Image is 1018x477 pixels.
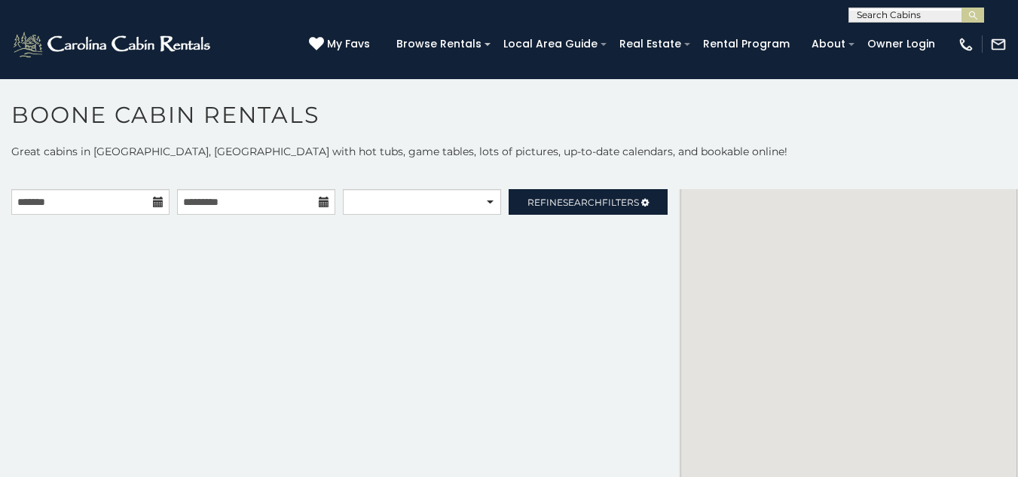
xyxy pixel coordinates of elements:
a: Local Area Guide [496,32,605,56]
a: Browse Rentals [389,32,489,56]
img: White-1-2.png [11,29,215,60]
a: Real Estate [612,32,689,56]
a: Owner Login [860,32,943,56]
a: Rental Program [695,32,797,56]
a: RefineSearchFilters [509,189,667,215]
span: My Favs [327,36,370,52]
a: My Favs [309,36,374,53]
img: phone-regular-white.png [958,36,974,53]
a: About [804,32,853,56]
img: mail-regular-white.png [990,36,1007,53]
span: Refine Filters [527,197,639,208]
span: Search [563,197,602,208]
